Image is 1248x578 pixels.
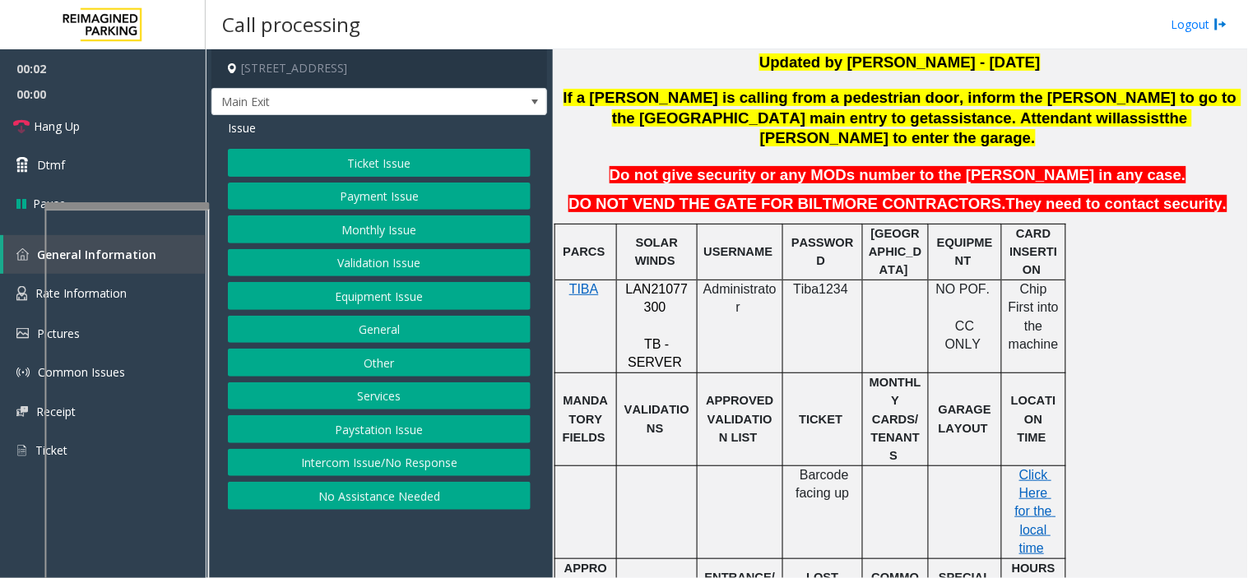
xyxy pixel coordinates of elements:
[16,406,28,417] img: 'icon'
[35,285,127,301] span: Rate Information
[791,236,854,267] span: PASSWORD
[934,109,1012,127] span: assistance
[1214,16,1227,33] img: logout
[228,149,531,177] button: Ticket Issue
[38,364,125,380] span: Common Issues
[16,366,30,379] img: 'icon'
[228,316,531,344] button: General
[869,227,921,277] span: [GEOGRAPHIC_DATA]
[211,49,547,88] h4: [STREET_ADDRESS]
[1015,469,1056,556] a: Click Here for the local time
[569,283,599,296] a: TIBA
[1010,227,1058,277] span: CARD INSERTION
[937,236,993,267] span: EQUIPMENT
[16,286,27,301] img: 'icon'
[793,282,848,296] span: Tiba1234
[635,236,681,267] span: SOLAR WINDS
[1015,468,1056,556] span: Click Here for the local time
[759,53,1041,71] font: Updated by [PERSON_NAME] - [DATE]
[228,482,531,510] button: No Assistance Needed
[34,118,80,135] span: Hang Up
[214,4,369,44] h3: Call processing
[624,403,689,434] span: VALIDATIONS
[3,235,206,274] a: General Information
[563,245,605,258] span: PARCS
[800,413,843,426] span: TICKET
[228,119,256,136] span: Issue
[228,183,531,210] button: Payment Issue
[37,156,65,173] span: Dtmf
[569,282,599,296] span: TIBA
[563,394,608,444] span: MANDATORY FIELDS
[228,215,531,243] button: Monthly Issue
[37,326,80,341] span: Pictures
[1009,282,1063,351] span: Chip First into the machine
[16,248,29,261] img: 'icon'
[228,249,531,277] button: Validation Issue
[610,166,1186,183] span: Do not give security or any MODs number to the [PERSON_NAME] in any case.
[16,443,27,458] img: 'icon'
[564,89,1241,127] span: If a [PERSON_NAME] is calling from a pedestrian door, inform the [PERSON_NAME] to go to the [GEOG...
[704,245,773,258] span: USERNAME
[33,195,66,212] span: Pause
[36,404,76,419] span: Receipt
[228,415,531,443] button: Paystation Issue
[1121,109,1165,127] span: assist
[1011,394,1056,444] span: LOCATION TIME
[945,319,981,351] span: CC ONLY
[936,282,991,296] span: NO POF.
[16,328,29,339] img: 'icon'
[228,282,531,310] button: Equipment Issue
[1006,195,1227,212] span: They need to contact security.
[706,394,777,444] span: APPROVED VALIDATION LIST
[228,349,531,377] button: Other
[870,376,921,463] span: MONTHLY CARDS/TENANTS
[228,382,531,410] button: Services
[1012,109,1121,127] span: . Attendant will
[628,337,682,369] span: TB - SERVER
[228,449,531,477] button: Intercom Issue/No Response
[939,403,995,434] span: GARAGE LAYOUT
[37,247,156,262] span: General Information
[1171,16,1227,33] a: Logout
[35,442,67,458] span: Ticket
[212,89,480,115] span: Main Exit
[568,195,1006,212] span: DO NOT VEND THE GATE FOR BILTMORE CONTRACTORS.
